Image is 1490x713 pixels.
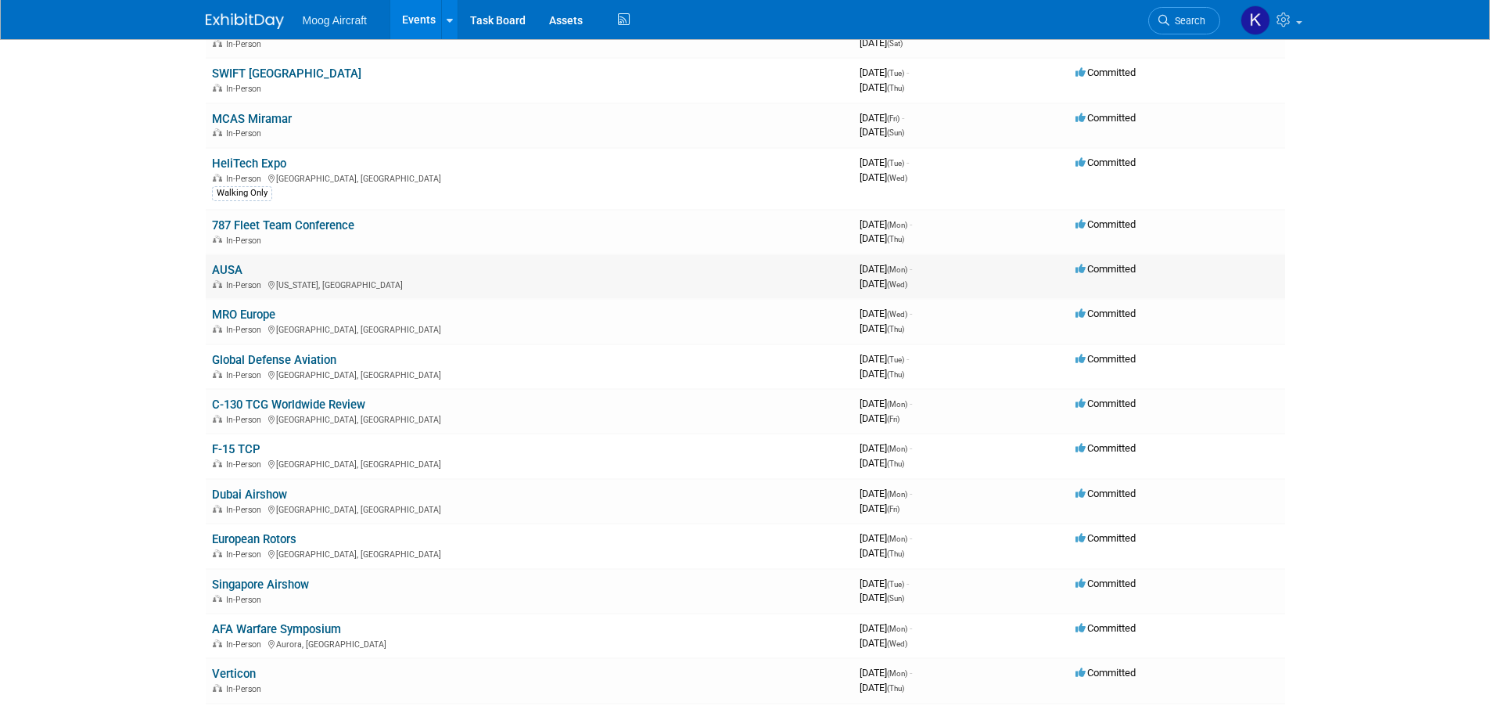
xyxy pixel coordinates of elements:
span: In-Person [226,505,266,515]
span: - [910,218,912,230]
span: [DATE] [860,398,912,409]
span: [DATE] [860,667,912,679]
span: [DATE] [860,171,907,183]
span: In-Person [226,684,266,694]
span: (Thu) [887,370,904,379]
span: [DATE] [860,622,912,634]
span: - [907,353,909,365]
img: In-Person Event [213,174,222,182]
span: (Wed) [887,639,907,648]
span: (Mon) [887,445,907,453]
span: [DATE] [860,112,904,124]
img: In-Person Event [213,128,222,136]
span: (Wed) [887,174,907,182]
a: European Rotors [212,532,296,546]
div: Aurora, [GEOGRAPHIC_DATA] [212,637,847,650]
span: [DATE] [860,278,907,290]
span: [DATE] [860,81,904,93]
span: (Tue) [887,580,904,589]
span: [DATE] [860,232,904,244]
span: [DATE] [860,637,907,649]
span: (Sat) [887,39,903,48]
span: (Mon) [887,400,907,409]
span: In-Person [226,128,266,139]
span: In-Person [226,39,266,49]
span: (Thu) [887,684,904,693]
span: (Mon) [887,221,907,229]
span: (Thu) [887,84,904,92]
img: In-Person Event [213,684,222,692]
span: In-Person [226,459,266,470]
div: [US_STATE], [GEOGRAPHIC_DATA] [212,278,847,290]
span: Committed [1075,308,1136,319]
span: In-Person [226,280,266,290]
span: (Thu) [887,325,904,333]
span: [DATE] [860,368,904,380]
img: ExhibitDay [206,13,284,29]
span: (Mon) [887,265,907,274]
a: SWIFT [GEOGRAPHIC_DATA] [212,67,361,81]
span: [DATE] [860,37,903,49]
a: AUSA [212,263,242,277]
a: Verticon [212,667,256,681]
span: [DATE] [860,322,904,334]
span: (Tue) [887,159,904,167]
a: 787 Fleet Team Conference [212,218,354,232]
span: (Mon) [887,625,907,633]
a: MRO Europe [212,308,275,322]
a: Dubai Airshow [212,488,287,502]
a: HeliTech Expo [212,157,286,171]
div: [GEOGRAPHIC_DATA], [GEOGRAPHIC_DATA] [212,412,847,425]
span: Committed [1075,112,1136,124]
span: (Mon) [887,535,907,543]
span: [DATE] [860,353,909,365]
span: In-Person [226,595,266,605]
span: (Thu) [887,549,904,558]
span: In-Person [226,549,266,560]
span: In-Person [226,84,266,94]
span: - [910,532,912,544]
span: (Fri) [887,415,899,423]
img: In-Person Event [213,280,222,288]
span: (Fri) [887,114,899,123]
img: In-Person Event [213,39,222,47]
span: Committed [1075,578,1136,589]
span: (Thu) [887,235,904,243]
div: [GEOGRAPHIC_DATA], [GEOGRAPHIC_DATA] [212,322,847,335]
img: In-Person Event [213,415,222,423]
span: Committed [1075,442,1136,454]
div: [GEOGRAPHIC_DATA], [GEOGRAPHIC_DATA] [212,502,847,515]
a: Search [1148,7,1220,34]
span: [DATE] [860,457,904,469]
span: - [907,578,909,589]
img: In-Person Event [213,549,222,557]
span: - [910,488,912,499]
span: In-Person [226,639,266,650]
span: [DATE] [860,488,912,499]
img: In-Person Event [213,84,222,92]
span: (Sun) [887,128,904,137]
a: Global Defense Aviation [212,353,336,367]
span: [DATE] [860,126,904,138]
span: [DATE] [860,67,909,78]
span: - [910,667,912,679]
span: [DATE] [860,592,904,603]
a: AFA Warfare Symposium [212,622,341,636]
div: [GEOGRAPHIC_DATA], [GEOGRAPHIC_DATA] [212,547,847,560]
span: In-Person [226,174,266,184]
a: MCAS Miramar [212,112,292,126]
span: (Sun) [887,594,904,603]
img: In-Person Event [213,639,222,647]
span: [DATE] [860,578,909,589]
img: In-Person Event [213,325,222,333]
span: [DATE] [860,532,912,544]
span: [DATE] [860,412,899,424]
span: (Mon) [887,490,907,499]
span: Committed [1075,532,1136,544]
span: In-Person [226,415,266,425]
img: Kelsey Blackley [1240,5,1270,35]
div: [GEOGRAPHIC_DATA], [GEOGRAPHIC_DATA] [212,171,847,184]
span: (Thu) [887,459,904,468]
span: Committed [1075,67,1136,78]
img: In-Person Event [213,595,222,603]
